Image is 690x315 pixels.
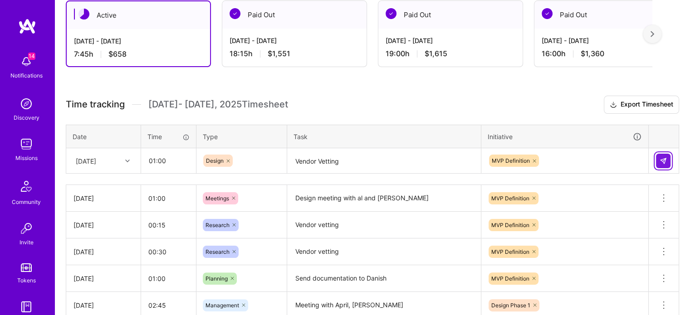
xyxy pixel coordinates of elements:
div: Discovery [14,113,39,122]
i: icon Download [610,100,617,110]
span: MVP Definition [492,157,530,164]
div: Time [147,132,190,141]
img: right [651,31,654,37]
img: Paid Out [230,8,240,19]
input: HH:MM [141,240,196,264]
div: Paid Out [378,1,523,29]
div: [DATE] [73,194,133,203]
span: 14 [28,53,35,60]
div: Paid Out [534,1,679,29]
img: discovery [17,95,35,113]
img: Paid Out [542,8,553,19]
img: Active [78,9,89,19]
div: 18:15 h [230,49,359,58]
div: 19:00 h [386,49,515,58]
span: MVP Definition [491,222,529,228]
textarea: Vendor vetting [288,239,480,264]
div: Paid Out [222,1,367,29]
div: Community [12,197,41,207]
img: bell [17,53,35,71]
div: Tokens [17,276,36,285]
div: Active [67,1,210,29]
span: Research [206,222,230,228]
div: [DATE] - [DATE] [386,36,515,45]
input: HH:MM [141,186,196,210]
textarea: Vendor vetting [288,213,480,237]
th: Date [66,125,141,148]
div: Invite [20,237,34,247]
th: Task [287,125,481,148]
span: $1,551 [268,49,290,58]
span: $658 [108,49,127,59]
div: [DATE] [76,156,96,165]
span: Design [206,157,224,164]
div: [DATE] - [DATE] [542,36,671,45]
div: Initiative [488,131,642,142]
button: Export Timesheet [604,96,679,114]
div: [DATE] [73,300,133,310]
span: Management [206,302,239,309]
textarea: Design meeting with al and [PERSON_NAME] [288,186,480,211]
span: [DATE] - [DATE] , 2025 Timesheet [148,99,288,110]
input: HH:MM [141,213,196,237]
th: Type [196,125,287,148]
div: 7:45 h [74,49,203,59]
div: null [656,154,671,168]
img: Invite [17,219,35,237]
input: HH:MM [141,267,196,291]
i: icon Chevron [125,159,130,163]
span: Planning [206,275,228,282]
div: 16:00 h [542,49,671,58]
span: Time tracking [66,99,125,110]
div: [DATE] [73,220,133,230]
img: teamwork [17,135,35,153]
span: MVP Definition [491,248,529,255]
textarea: Send documentation to Danish [288,266,480,291]
img: Community [15,175,37,197]
span: $1,360 [581,49,604,58]
span: $1,615 [425,49,447,58]
div: Notifications [10,71,43,80]
img: Submit [660,157,667,165]
img: logo [18,18,36,34]
span: MVP Definition [491,195,529,202]
span: Design Phase 1 [491,302,530,309]
div: [DATE] - [DATE] [74,36,203,46]
span: Research [206,248,230,255]
img: Paid Out [386,8,396,19]
input: HH:MM [142,149,196,173]
div: [DATE] - [DATE] [230,36,359,45]
div: [DATE] [73,274,133,283]
div: Missions [15,153,38,163]
span: Meetings [206,195,229,202]
div: [DATE] [73,247,133,257]
img: tokens [21,263,32,272]
span: MVP Definition [491,275,529,282]
textarea: Vendor Vetting [288,149,480,173]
